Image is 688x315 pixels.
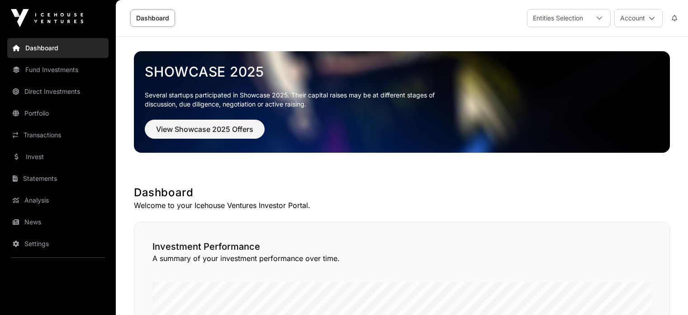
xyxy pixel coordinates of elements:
a: Direct Investments [7,82,109,102]
a: View Showcase 2025 Offers [145,129,265,138]
p: A summary of your investment performance over time. [152,253,651,264]
a: Showcase 2025 [145,63,659,80]
img: Showcase 2025 [134,51,670,153]
a: Invest [7,147,109,167]
a: Settings [7,234,109,254]
button: Account [614,9,663,27]
a: Statements [7,169,109,189]
span: View Showcase 2025 Offers [156,124,253,135]
a: Fund Investments [7,60,109,80]
img: Icehouse Ventures Logo [11,9,83,27]
a: Portfolio [7,103,109,123]
a: News [7,212,109,232]
a: Dashboard [7,38,109,58]
a: Transactions [7,125,109,145]
div: Entities Selection [527,10,588,27]
iframe: Chat Widget [643,271,688,315]
h1: Dashboard [134,185,670,200]
a: Analysis [7,190,109,210]
a: Dashboard [130,10,175,27]
h2: Investment Performance [152,240,651,253]
button: View Showcase 2025 Offers [145,120,265,139]
p: Several startups participated in Showcase 2025. Their capital raises may be at different stages o... [145,91,449,109]
p: Welcome to your Icehouse Ventures Investor Portal. [134,200,670,211]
